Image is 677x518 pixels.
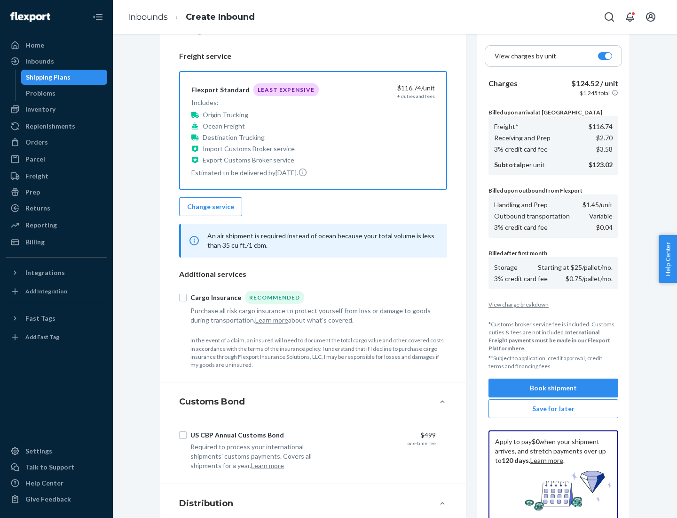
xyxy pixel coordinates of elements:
[494,161,522,169] b: Subtotal
[25,446,52,456] div: Settings
[494,145,548,154] p: 3% credit card fee
[530,456,563,464] a: Learn more
[6,492,107,507] button: Give Feedback
[571,78,618,89] p: $124.52 / unit
[488,329,610,352] b: International Freight payments must be made in our Flexport Platform .
[494,211,570,221] p: Outbound transportation
[25,494,71,504] div: Give Feedback
[25,333,59,341] div: Add Fast Tag
[191,98,319,107] p: Includes:
[589,211,613,221] p: Variable
[25,40,44,50] div: Home
[488,249,618,257] p: Billed after first month
[203,133,265,142] p: Destination Trucking
[494,200,548,210] p: Handling and Prep
[179,294,187,301] input: Cargo InsuranceRecommended
[25,478,63,488] div: Help Center
[488,354,618,370] p: **Subject to application, credit approval, credit terms and financing fees.
[6,444,107,459] a: Settings
[6,185,107,200] a: Prep
[338,430,436,440] div: $499
[25,187,40,197] div: Prep
[245,291,304,304] div: Recommended
[191,85,250,95] div: Flexport Standard
[580,89,610,97] p: $1,245 total
[6,102,107,117] a: Inventory
[6,119,107,134] a: Replenishments
[488,379,618,397] button: Book shipment
[6,311,107,326] button: Fast Tags
[88,8,107,26] button: Close Navigation
[179,197,242,216] button: Change service
[190,442,331,470] div: Required to process your international shipments' customs payments. Covers all shipments for a year.
[6,135,107,150] a: Orders
[494,133,551,143] p: Receiving and Prep
[488,108,618,116] p: Billed upon arrival at [GEOGRAPHIC_DATA]
[6,218,107,233] a: Reporting
[203,110,248,120] p: Origin Trucking
[488,300,618,308] button: View charge breakdown
[25,138,48,147] div: Orders
[26,73,71,82] div: Shipping Plans
[25,287,67,295] div: Add Integration
[495,437,612,465] p: Apply to pay when your shipment arrives, and stretch payments over up to . .
[337,83,435,93] div: $116.74 /unit
[25,268,65,277] div: Integrations
[120,3,262,31] ol: breadcrumbs
[6,460,107,475] a: Talk to Support
[251,461,284,470] button: Learn more
[641,8,660,26] button: Open account menu
[502,456,529,464] b: 120 days
[21,70,108,85] a: Shipping Plans
[494,160,545,170] p: per unit
[596,133,613,143] p: $2.70
[6,54,107,69] a: Inbounds
[6,169,107,184] a: Freight
[255,316,288,325] button: Learn more
[494,223,548,232] p: 3% credit card fee
[6,201,107,216] a: Returns
[25,105,55,114] div: Inventory
[190,293,241,302] div: Cargo Insurance
[6,235,107,250] a: Billing
[203,155,294,165] p: Export Customs Broker service
[6,330,107,345] a: Add Fast Tag
[21,86,108,101] a: Problems
[494,263,518,272] p: Storage
[495,51,556,61] p: View charges by unit
[190,336,447,369] p: In the event of a claim, an insured will need to document the total cargo value and other covered...
[179,396,245,408] h4: Customs Bond
[488,320,618,353] p: *Customs broker service fee is included. Customs duties & fees are not included.
[25,57,54,66] div: Inbounds
[583,200,613,210] p: $1.45 /unit
[659,235,677,283] button: Help Center
[589,160,613,170] p: $123.02
[408,440,436,446] div: one-time fee
[179,269,447,280] p: Additional services
[190,306,436,325] div: Purchase all risk cargo insurance to protect yourself from loss or damage to goods during transpo...
[25,314,55,323] div: Fast Tags
[621,8,639,26] button: Open notifications
[494,122,519,131] p: Freight*
[25,203,50,213] div: Returns
[186,12,255,22] a: Create Inbound
[25,154,45,164] div: Parcel
[488,186,618,194] p: Billed upon outbound from Flexport
[596,145,613,154] p: $3.58
[190,430,284,440] div: US CBP Annual Customs Bond
[538,263,613,272] p: Starting at $25/pallet/mo.
[488,399,618,418] button: Save for later
[6,476,107,491] a: Help Center
[589,122,613,131] p: $116.74
[25,220,57,230] div: Reporting
[25,121,75,131] div: Replenishments
[6,152,107,167] a: Parcel
[494,274,548,283] p: 3% credit card fee
[25,171,48,181] div: Freight
[6,38,107,53] a: Home
[179,431,187,439] input: US CBP Annual Customs Bond
[203,121,245,131] p: Ocean Freight
[596,223,613,232] p: $0.04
